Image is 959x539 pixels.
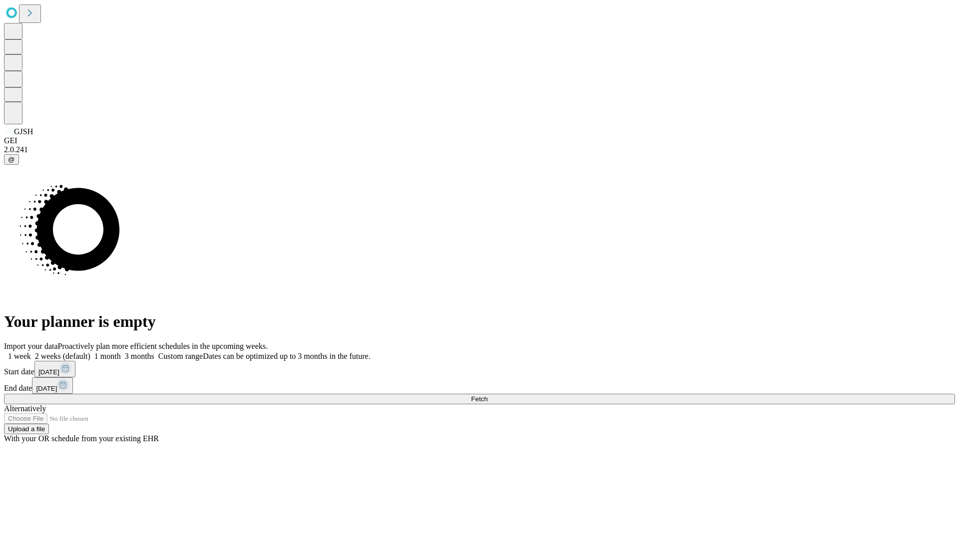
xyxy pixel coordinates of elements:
h1: Your planner is empty [4,312,955,331]
span: Fetch [471,395,487,403]
span: Alternatively [4,404,46,413]
span: 1 week [8,352,31,360]
button: [DATE] [34,361,75,377]
button: Fetch [4,394,955,404]
span: With your OR schedule from your existing EHR [4,434,159,443]
span: 1 month [94,352,121,360]
span: Custom range [158,352,203,360]
span: [DATE] [36,385,57,392]
span: 2 weeks (default) [35,352,90,360]
span: GJSH [14,127,33,136]
div: End date [4,377,955,394]
span: @ [8,156,15,163]
span: Proactively plan more efficient schedules in the upcoming weeks. [58,342,268,350]
button: @ [4,154,19,165]
span: 3 months [125,352,154,360]
span: Import your data [4,342,58,350]
div: Start date [4,361,955,377]
span: Dates can be optimized up to 3 months in the future. [203,352,370,360]
button: Upload a file [4,424,49,434]
button: [DATE] [32,377,73,394]
div: GEI [4,136,955,145]
span: [DATE] [38,368,59,376]
div: 2.0.241 [4,145,955,154]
